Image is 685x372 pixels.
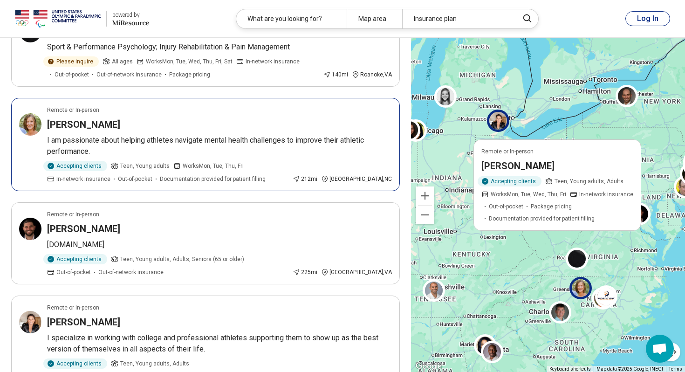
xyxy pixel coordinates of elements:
[531,202,572,211] span: Package pricing
[47,135,392,157] p: I am passionate about helping athletes navigate mental health challenges to improve their athleti...
[146,57,233,66] span: Works Mon, Tue, Wed, Thu, Fri, Sat
[47,303,99,312] p: Remote or In-person
[43,254,107,264] div: Accepting clients
[481,159,555,172] h3: [PERSON_NAME]
[352,70,392,79] div: Roanoke , VA
[43,161,107,171] div: Accepting clients
[478,176,541,186] div: Accepting clients
[293,175,317,183] div: 212 mi
[669,366,682,372] a: Terms (opens in new tab)
[416,186,434,205] button: Zoom in
[646,335,674,363] div: Open chat
[55,70,89,79] span: Out-of-pocket
[236,9,347,28] div: What are you looking for?
[596,366,663,372] span: Map data ©2025 Google, INEGI
[183,162,244,170] span: Works Mon, Tue, Thu, Fri
[489,202,523,211] span: Out-of-pocket
[120,162,170,170] span: Teen, Young adults
[323,70,348,79] div: 140 mi
[579,190,633,199] span: In-network insurance
[15,7,101,30] img: USOPC
[321,175,392,183] div: [GEOGRAPHIC_DATA] , NC
[112,57,133,66] span: All ages
[47,106,99,114] p: Remote or In-person
[47,41,392,53] p: Sport & Performance Psychology; Injury Rehabilitation & Pain Management
[47,332,392,355] p: I specialize in working with college and professional athletes supporting them to show up as the ...
[47,316,120,329] h3: [PERSON_NAME]
[293,268,317,276] div: 225 mi
[120,255,244,263] span: Teen, Young adults, Adults, Seniors (65 or older)
[56,268,91,276] span: Out-of-pocket
[43,358,107,369] div: Accepting clients
[47,239,392,250] p: [DOMAIN_NAME]
[246,57,300,66] span: In-network insurance
[56,175,110,183] span: In-network insurance
[347,9,402,28] div: Map area
[120,359,189,368] span: Teen, Young adults, Adults
[489,214,595,223] span: Documentation provided for patient filling
[47,222,120,235] h3: [PERSON_NAME]
[15,7,149,30] a: USOPCpowered by
[118,175,152,183] span: Out-of-pocket
[96,70,162,79] span: Out-of-network insurance
[112,11,149,19] div: powered by
[47,118,120,131] h3: [PERSON_NAME]
[491,190,566,199] span: Works Mon, Tue, Wed, Thu, Fri
[321,268,392,276] div: [GEOGRAPHIC_DATA] , VA
[169,70,210,79] span: Package pricing
[43,56,99,67] div: Please inquire
[555,177,623,186] span: Teen, Young adults, Adults
[481,147,534,156] p: Remote or In-person
[402,9,513,28] div: Insurance plan
[160,175,266,183] span: Documentation provided for patient filling
[416,206,434,224] button: Zoom out
[625,11,670,26] button: Log In
[98,268,164,276] span: Out-of-network insurance
[47,210,99,219] p: Remote or In-person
